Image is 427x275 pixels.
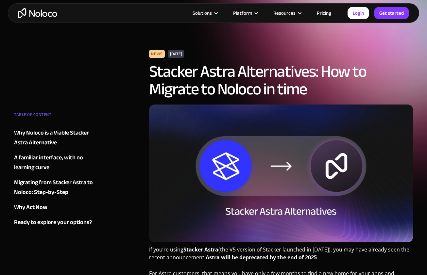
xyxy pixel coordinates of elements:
[233,9,252,17] div: Platform
[149,50,165,58] div: News
[225,9,265,17] div: Platform
[309,9,339,17] a: Pricing
[206,254,317,261] strong: Astra will be deprecated by the end of 2025
[348,7,369,19] a: Login
[18,8,57,18] a: home
[14,202,93,212] a: Why Act Now
[184,9,225,17] div: Solutions
[14,110,93,123] div: TABLE OF CONTENT
[14,218,93,227] a: Ready to explore your options?
[14,218,92,227] div: Ready to explore your options?
[149,63,413,98] h1: Stacker Astra Alternatives: How to Migrate to Noloco in time
[14,202,47,212] div: Why Act Now
[14,178,93,197] a: Migrating from Stacker Astra to Noloco: Step-by-Step
[265,9,309,17] div: Resources
[149,246,413,266] p: If you’re using (the V5 version of Stacker launched in [DATE]), you may have already seen the rec...
[168,50,184,58] div: [DATE]
[183,246,218,253] strong: Stacker Astra
[273,9,296,17] div: Resources
[374,7,409,19] a: Get started
[193,9,212,17] div: Solutions
[14,153,93,172] a: A familiar interface, with no learning curve
[14,128,93,148] a: Why Noloco is a Viable Stacker Astra Alternative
